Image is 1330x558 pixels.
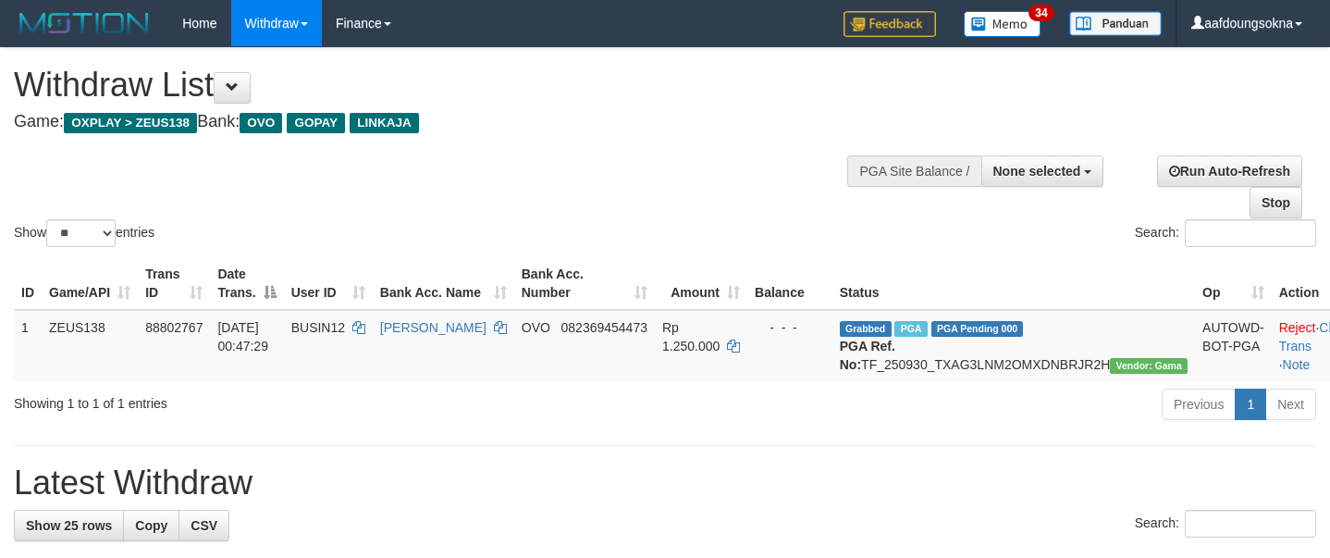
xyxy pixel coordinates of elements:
span: Copy [135,518,167,533]
button: None selected [981,155,1104,187]
th: Balance [747,257,832,310]
img: MOTION_logo.png [14,9,154,37]
span: Grabbed [840,321,892,337]
div: Showing 1 to 1 of 1 entries [14,387,540,413]
td: ZEUS138 [42,310,138,381]
span: Marked by aafsreyleap [894,321,927,337]
span: 88802767 [145,320,203,335]
span: Copy 082369454473 to clipboard [561,320,647,335]
a: [PERSON_NAME] [380,320,486,335]
input: Search: [1185,510,1316,538]
div: - - - [755,318,825,337]
span: GOPAY [287,113,345,133]
td: TF_250930_TXAG3LNM2OMXDNBRJR2H [832,310,1195,381]
span: None selected [993,164,1081,179]
span: OVO [240,113,282,133]
th: Status [832,257,1195,310]
span: OXPLAY > ZEUS138 [64,113,197,133]
td: 1 [14,310,42,381]
span: Show 25 rows [26,518,112,533]
th: Bank Acc. Name: activate to sort column ascending [373,257,514,310]
h1: Withdraw List [14,67,868,104]
a: Next [1265,389,1316,420]
th: Op: activate to sort column ascending [1195,257,1272,310]
span: BUSIN12 [291,320,345,335]
img: Feedback.jpg [844,11,936,37]
select: Showentries [46,219,116,247]
span: PGA Pending [931,321,1024,337]
input: Search: [1185,219,1316,247]
div: PGA Site Balance / [847,155,980,187]
b: PGA Ref. No: [840,339,895,372]
span: Vendor URL: https://trx31.1velocity.biz [1110,358,1188,374]
label: Search: [1135,219,1316,247]
img: panduan.png [1069,11,1162,36]
img: Button%20Memo.svg [964,11,1041,37]
label: Search: [1135,510,1316,538]
label: Show entries [14,219,154,247]
a: Note [1283,357,1311,372]
td: AUTOWD-BOT-PGA [1195,310,1272,381]
span: 34 [1028,5,1053,21]
th: Amount: activate to sort column ascending [655,257,747,310]
span: OVO [522,320,550,335]
span: LINKAJA [350,113,419,133]
th: Trans ID: activate to sort column ascending [138,257,210,310]
a: Copy [123,510,179,541]
a: Run Auto-Refresh [1157,155,1302,187]
th: Bank Acc. Number: activate to sort column ascending [514,257,655,310]
th: Date Trans.: activate to sort column descending [210,257,283,310]
h4: Game: Bank: [14,113,868,131]
h1: Latest Withdraw [14,465,1316,502]
a: 1 [1235,389,1266,420]
span: CSV [191,518,217,533]
th: User ID: activate to sort column ascending [284,257,373,310]
a: Previous [1162,389,1236,420]
span: [DATE] 00:47:29 [217,320,268,353]
th: Game/API: activate to sort column ascending [42,257,138,310]
a: CSV [179,510,229,541]
th: ID [14,257,42,310]
span: Rp 1.250.000 [662,320,720,353]
a: Stop [1250,187,1302,218]
a: Show 25 rows [14,510,124,541]
a: Reject [1279,320,1316,335]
